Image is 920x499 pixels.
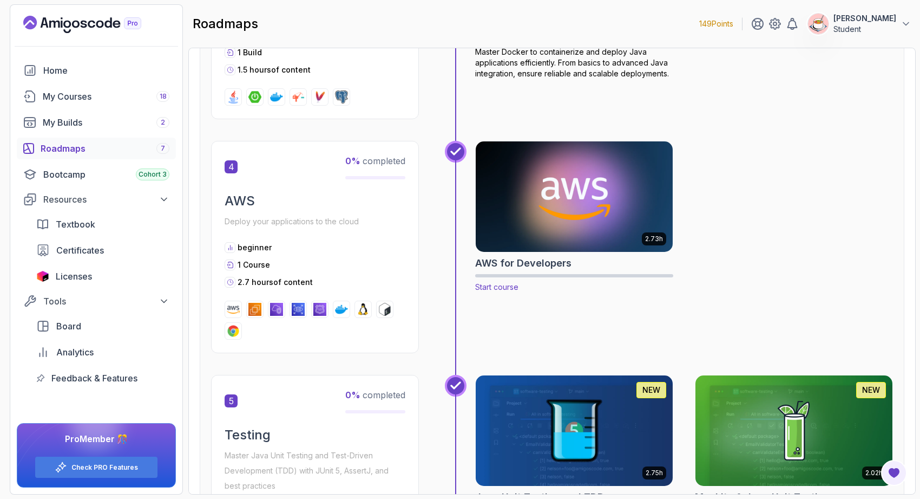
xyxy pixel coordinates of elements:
[30,239,176,261] a: certificates
[43,193,169,206] div: Resources
[695,375,892,486] img: Mockito & Java Unit Testing card
[43,116,169,129] div: My Builds
[699,18,733,29] p: 149 Points
[865,469,883,477] p: 2.02h
[43,168,169,181] div: Bootcamp
[833,13,896,24] p: [PERSON_NAME]
[17,138,176,159] a: roadmaps
[645,235,663,243] p: 2.73h
[17,60,176,81] a: home
[43,64,97,71] div: Domain Overview
[71,463,138,472] a: Check PRO Features
[23,16,166,33] a: Landing page
[345,390,360,400] span: 0 %
[17,112,176,133] a: builds
[56,346,94,359] span: Analytics
[335,303,348,316] img: docker logo
[248,303,261,316] img: ec2 logo
[378,303,391,316] img: bash logo
[862,385,880,396] p: NEW
[17,164,176,185] a: bootcamp
[238,242,272,253] p: beginner
[313,90,326,103] img: maven logo
[238,277,313,288] p: 2.7 hours of content
[807,13,911,35] button: user profile image[PERSON_NAME]Student
[248,90,261,103] img: spring-boot logo
[357,303,370,316] img: linux logo
[56,244,104,257] span: Certificates
[121,64,179,71] div: Keywords by Traffic
[225,192,405,210] h2: AWS
[56,320,81,333] span: Board
[292,303,305,316] img: rds logo
[51,372,137,385] span: Feedback & Features
[17,28,26,37] img: website_grey.svg
[292,90,305,103] img: jib logo
[30,213,176,235] a: textbook
[646,469,663,477] p: 2.75h
[642,385,660,396] p: NEW
[160,92,167,101] span: 18
[313,303,326,316] img: route53 logo
[17,190,176,209] button: Resources
[227,325,240,338] img: chrome logo
[28,28,119,37] div: Domain: [DOMAIN_NAME]
[345,155,360,166] span: 0 %
[475,141,673,293] a: AWS for Developers card2.73hAWS for DevelopersStart course
[139,170,167,179] span: Cohort 3
[161,144,165,153] span: 7
[30,265,176,287] a: licenses
[56,270,92,283] span: Licenses
[56,218,95,231] span: Textbook
[31,63,40,72] img: tab_domain_overview_orange.svg
[30,17,53,26] div: v 4.0.25
[17,17,26,26] img: logo_orange.svg
[193,15,258,33] h2: roadmaps
[225,448,405,494] p: Master Java Unit Testing and Test-Driven Development (TDD) with JUnit 5, AssertJ, and best practices
[30,315,176,337] a: board
[475,282,518,291] span: Start course
[270,303,283,316] img: vpc logo
[808,14,829,34] img: user profile image
[43,90,169,103] div: My Courses
[238,260,270,269] span: 1 Course
[161,118,165,127] span: 2
[345,390,405,400] span: completed
[225,160,238,173] span: 4
[30,341,176,363] a: analytics
[475,256,571,271] h2: AWS for Developers
[238,64,311,75] p: 1.5 hours of content
[43,64,169,77] div: Home
[475,47,673,79] p: Master Docker to containerize and deploy Java applications efficiently. From basics to advanced J...
[345,155,405,166] span: completed
[41,142,169,155] div: Roadmaps
[30,367,176,389] a: feedback
[238,48,262,57] span: 1 Build
[225,214,405,229] p: Deploy your applications to the cloud
[36,271,49,282] img: jetbrains icon
[335,90,348,103] img: postgres logo
[17,86,176,107] a: courses
[476,375,673,486] img: Java Unit Testing and TDD card
[225,394,238,407] span: 5
[227,90,240,103] img: java logo
[881,460,907,486] button: Open Feedback Button
[270,90,283,103] img: docker logo
[43,295,169,308] div: Tools
[833,24,896,35] p: Student
[227,303,240,316] img: aws logo
[225,426,405,444] h2: Testing
[109,63,118,72] img: tab_keywords_by_traffic_grey.svg
[35,456,158,478] button: Check PRO Features
[471,139,678,255] img: AWS for Developers card
[17,291,176,311] button: Tools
